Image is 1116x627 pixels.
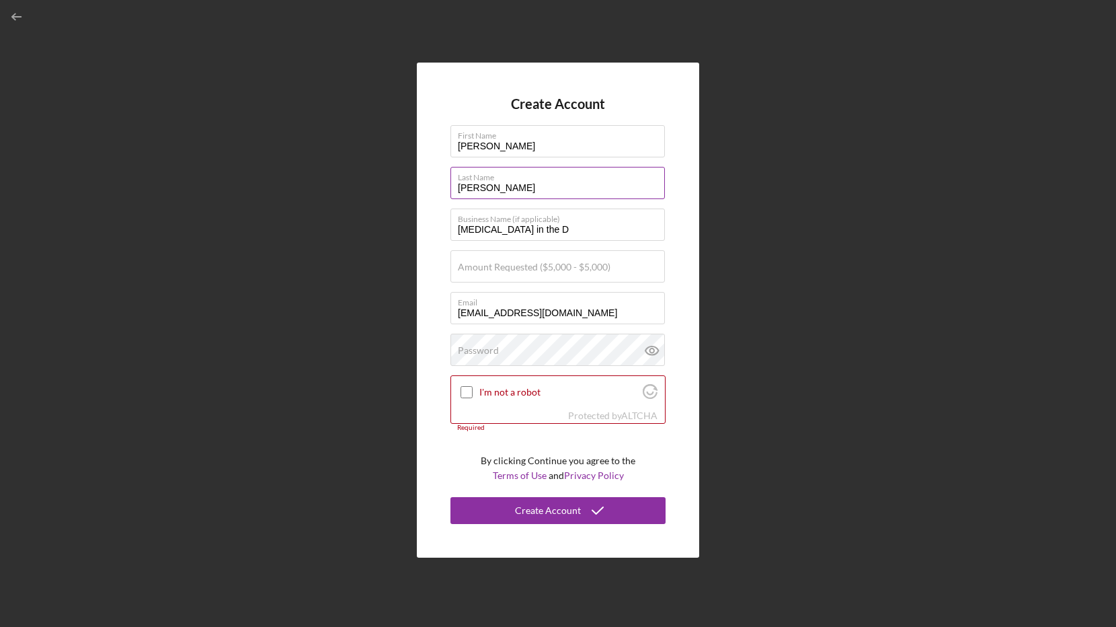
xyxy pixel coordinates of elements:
div: Protected by [568,410,657,421]
a: Terms of Use [493,470,547,481]
a: Visit Altcha.org [621,410,657,421]
h4: Create Account [511,96,605,112]
div: Required [450,424,666,432]
button: Create Account [450,497,666,524]
label: Email [458,293,665,307]
label: I'm not a robot [479,387,639,398]
p: By clicking Continue you agree to the and [481,453,635,484]
label: First Name [458,126,665,141]
div: Create Account [515,497,581,524]
label: Amount Requested ($5,000 - $5,000) [458,262,610,272]
label: Business Name (if applicable) [458,209,665,224]
a: Visit Altcha.org [643,390,657,401]
label: Password [458,345,499,356]
a: Privacy Policy [564,470,624,481]
label: Last Name [458,168,665,182]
